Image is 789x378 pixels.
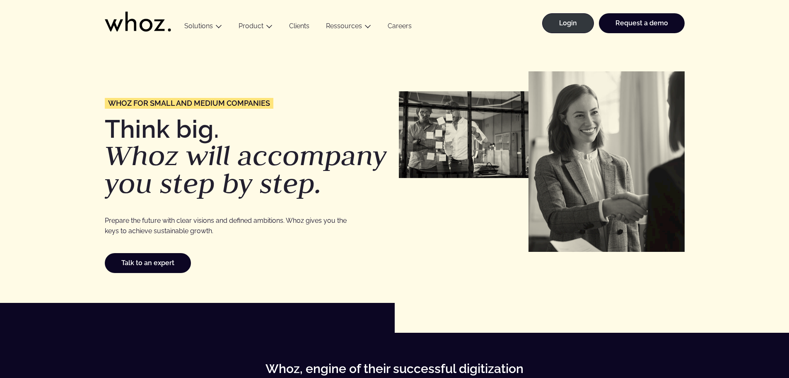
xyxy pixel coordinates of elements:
[318,22,379,33] button: Ressources
[105,117,391,198] h1: Think big.
[230,22,281,33] button: Product
[599,13,685,33] a: Request a demo
[105,137,386,202] em: Whoz will accompany you step by step.
[281,22,318,33] a: Clients
[108,100,270,107] span: Whoz for Small and medium companies
[379,22,420,33] a: Careers
[326,22,362,30] a: Ressources
[105,253,191,273] a: Talk to an expert
[17,363,772,375] p: Whoz, engine of their successful digitization
[399,91,528,178] img: Petites et moyennes entreprises
[176,22,230,33] button: Solutions
[105,215,362,237] p: Prepare the future with clear visions and defined ambitions. Whoz gives you the keys to achieve s...
[528,71,685,252] img: Petites et moyennes entreprises 1
[542,13,594,33] a: Login
[239,22,263,30] a: Product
